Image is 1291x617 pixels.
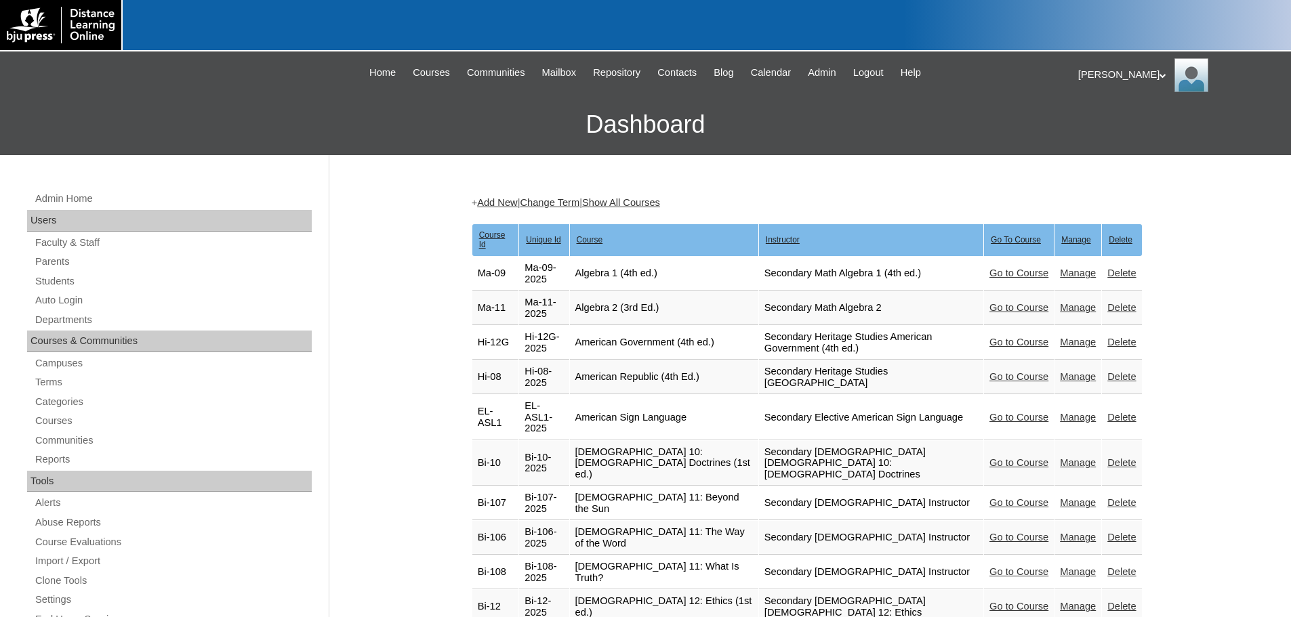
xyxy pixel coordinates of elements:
[7,94,1284,155] h3: Dashboard
[34,514,312,531] a: Abuse Reports
[413,65,450,81] span: Courses
[472,326,519,360] td: Hi-12G
[1060,457,1096,468] a: Manage
[519,395,569,440] td: EL-ASL1-2025
[759,326,983,360] td: Secondary Heritage Studies American Government (4th ed.)
[519,521,569,555] td: Bi-106-2025
[1107,601,1136,612] a: Delete
[34,572,312,589] a: Clone Tools
[989,532,1048,542] a: Go to Course
[34,312,312,328] a: Departments
[989,457,1048,468] a: Go to Course
[759,360,983,394] td: Secondary Heritage Studies [GEOGRAPHIC_DATA]
[759,555,983,589] td: Secondary [DEMOGRAPHIC_DATA] Instructor
[363,65,403,81] a: Home
[989,371,1048,382] a: Go to Course
[467,65,525,81] span: Communities
[472,486,519,520] td: Bi-107
[989,268,1048,278] a: Go to Course
[989,302,1048,313] a: Go to Course
[34,494,312,511] a: Alerts
[519,360,569,394] td: Hi-08-2025
[991,235,1041,244] u: Go To Course
[1107,532,1136,542] a: Delete
[34,432,312,449] a: Communities
[34,591,312,608] a: Settings
[34,292,312,309] a: Auto Login
[989,601,1048,612] a: Go to Course
[570,441,758,486] td: [DEMOGRAPHIC_DATA] 10: [DEMOGRAPHIC_DATA] Doctrines (1st ed.)
[472,257,519,291] td: Ma-09
[1107,412,1136,423] a: Delete
[535,65,583,81] a: Mailbox
[1107,497,1136,508] a: Delete
[657,65,697,81] span: Contacts
[34,451,312,468] a: Reports
[542,65,577,81] span: Mailbox
[586,65,647,81] a: Repository
[801,65,843,81] a: Admin
[34,355,312,372] a: Campuses
[593,65,640,81] span: Repository
[1060,601,1096,612] a: Manage
[1078,58,1277,92] div: [PERSON_NAME]
[759,257,983,291] td: Secondary Math Algebra 1 (4th ed.)
[1060,497,1096,508] a: Manage
[472,291,519,325] td: Ma-11
[853,65,884,81] span: Logout
[989,412,1048,423] a: Go to Course
[570,326,758,360] td: American Government (4th ed.)
[1107,337,1136,347] a: Delete
[989,497,1048,508] a: Go to Course
[472,555,519,589] td: Bi-108
[34,553,312,570] a: Import / Export
[1107,457,1136,468] a: Delete
[519,486,569,520] td: Bi-107-2025
[34,412,312,429] a: Courses
[34,374,312,391] a: Terms
[1060,268,1096,278] a: Manage
[519,326,569,360] td: Hi-12G-2025
[759,441,983,486] td: Secondary [DEMOGRAPHIC_DATA] [DEMOGRAPHIC_DATA] 10: [DEMOGRAPHIC_DATA] Doctrines
[846,65,890,81] a: Logout
[570,486,758,520] td: [DEMOGRAPHIC_DATA] 11: Beyond the Sun
[759,291,983,325] td: Secondary Math Algebra 2
[472,196,1143,210] div: + | |
[766,235,800,244] u: Instructor
[1107,302,1136,313] a: Delete
[759,395,983,440] td: Secondary Elective American Sign Language
[744,65,798,81] a: Calendar
[989,337,1048,347] a: Go to Course
[34,190,312,207] a: Admin Home
[479,230,506,249] u: Course Id
[759,521,983,555] td: Secondary [DEMOGRAPHIC_DATA] Instructor
[477,197,517,208] a: Add New
[582,197,660,208] a: Show All Courses
[570,257,758,291] td: Algebra 1 (4th ed.)
[1060,532,1096,542] a: Manage
[1061,235,1090,244] u: Manage
[520,197,579,208] a: Change Term
[714,65,733,81] span: Blog
[1109,235,1132,244] u: Delete
[570,555,758,589] td: [DEMOGRAPHIC_DATA] 11: What Is Truth?
[34,234,312,251] a: Faculty & Staff
[519,257,569,291] td: Ma-09-2025
[894,65,928,81] a: Help
[707,65,740,81] a: Blog
[1060,412,1096,423] a: Manage
[34,253,312,270] a: Parents
[570,291,758,325] td: Algebra 2 (3rd Ed.)
[1107,371,1136,382] a: Delete
[759,486,983,520] td: Secondary [DEMOGRAPHIC_DATA] Instructor
[1060,337,1096,347] a: Manage
[1060,302,1096,313] a: Manage
[577,235,603,244] u: Course
[1060,371,1096,382] a: Manage
[1107,268,1136,278] a: Delete
[472,360,519,394] td: Hi-08
[27,210,312,232] div: Users
[1060,566,1096,577] a: Manage
[472,521,519,555] td: Bi-106
[1107,566,1136,577] a: Delete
